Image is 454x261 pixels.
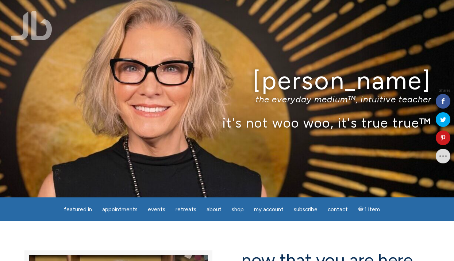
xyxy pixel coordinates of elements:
span: Subscribe [294,206,318,213]
a: My Account [250,203,288,217]
p: it's not woo woo, it's true true™ [23,115,431,130]
a: About [202,203,226,217]
span: Appointments [102,206,138,213]
span: Shop [232,206,244,213]
img: Jamie Butler. The Everyday Medium [11,11,52,40]
span: About [207,206,222,213]
a: Appointments [98,203,142,217]
span: 1 item [365,207,380,212]
span: featured in [64,206,92,213]
a: Cart1 item [354,202,385,217]
a: Subscribe [289,203,322,217]
a: Contact [323,203,352,217]
i: Cart [358,206,365,213]
span: Contact [328,206,348,213]
span: Retreats [176,206,196,213]
p: the everyday medium™, intuitive teacher [23,94,431,105]
span: Events [148,206,165,213]
a: Shop [227,203,248,217]
span: My Account [254,206,284,213]
a: featured in [59,203,96,217]
h1: [PERSON_NAME] [23,67,431,94]
a: Retreats [171,203,201,217]
span: Shares [439,89,450,92]
a: Events [143,203,170,217]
